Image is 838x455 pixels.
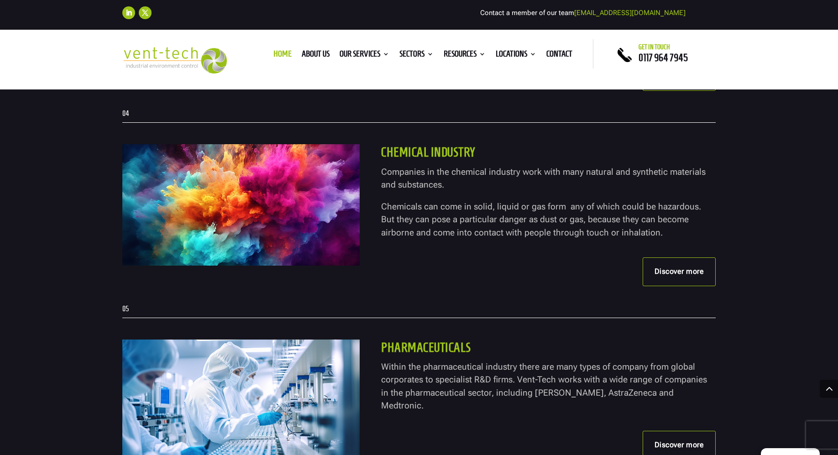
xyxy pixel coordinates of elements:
[574,9,686,17] a: [EMAIL_ADDRESS][DOMAIN_NAME]
[381,200,716,240] p: Chemicals can come in solid, liquid or gas form any of which could be hazardous. But they can pos...
[381,340,716,361] h5: pharmaceuticals
[643,257,716,286] a: Discover more
[381,166,716,200] p: Companies in the chemical industry work with many natural and synthetic materials and substances.
[639,43,670,51] span: Get in touch
[340,51,389,61] a: Our Services
[496,51,536,61] a: Locations
[273,51,292,61] a: Home
[399,51,434,61] a: Sectors
[546,51,572,61] a: Contact
[480,9,686,17] span: Contact a member of our team
[381,361,716,413] p: Within the pharmaceutical industry there are many types of company from global corporates to spec...
[444,51,486,61] a: Resources
[122,305,716,313] p: 05
[122,110,716,117] p: 04
[122,6,135,19] a: Follow on LinkedIn
[122,47,227,74] img: 2023-09-27T08_35_16.549ZVENT-TECH---Clear-background
[122,144,360,265] img: AdobeStock_603525449
[381,144,716,165] h5: Chemical industry
[139,6,152,19] a: Follow on X
[302,51,330,61] a: About us
[639,52,688,63] a: 0117 964 7945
